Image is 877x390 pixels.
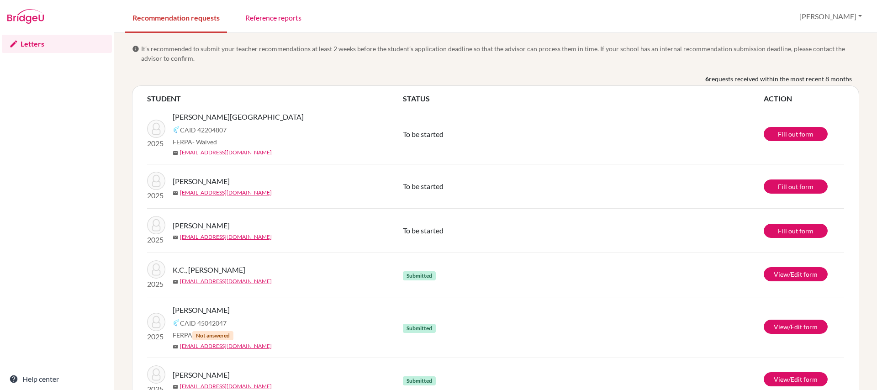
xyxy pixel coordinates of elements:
[180,233,272,241] a: [EMAIL_ADDRESS][DOMAIN_NAME]
[2,370,112,388] a: Help center
[238,1,309,33] a: Reference reports
[173,319,180,327] img: Common App logo
[795,8,866,25] button: [PERSON_NAME]
[403,182,444,190] span: To be started
[173,126,180,133] img: Common App logo
[709,74,852,84] span: requests received within the most recent 8 months
[173,150,178,156] span: mail
[173,190,178,196] span: mail
[173,137,217,147] span: FERPA
[173,369,230,380] span: [PERSON_NAME]
[147,216,165,234] img: Chaudhary, Nisha
[147,279,165,290] p: 2025
[403,376,436,385] span: Submitted
[180,189,272,197] a: [EMAIL_ADDRESS][DOMAIN_NAME]
[141,44,859,63] span: It’s recommended to submit your teacher recommendations at least 2 weeks before the student’s app...
[403,130,444,138] span: To be started
[180,277,272,285] a: [EMAIL_ADDRESS][DOMAIN_NAME]
[764,267,828,281] a: View/Edit form
[173,235,178,240] span: mail
[147,138,165,149] p: 2025
[173,384,178,390] span: mail
[147,234,165,245] p: 2025
[192,138,217,146] span: - Waived
[173,344,178,349] span: mail
[173,220,230,231] span: [PERSON_NAME]
[7,9,44,24] img: Bridge-U
[132,45,139,53] span: info
[705,74,709,84] b: 6
[764,372,828,386] a: View/Edit form
[403,226,444,235] span: To be started
[764,224,828,238] a: Fill out form
[147,313,165,331] img: Ghimire, Samiksha
[147,365,165,384] img: Bhandari, Nisha
[403,271,436,280] span: Submitted
[147,331,165,342] p: 2025
[125,1,227,33] a: Recommendation requests
[180,125,227,135] span: CAID 42204807
[147,93,403,104] th: STUDENT
[147,260,165,279] img: K.C., Nischal
[173,279,178,285] span: mail
[173,264,245,275] span: K.C., [PERSON_NAME]
[192,331,233,340] span: Not answered
[147,172,165,190] img: Chaudhary, Nisha
[147,190,165,201] p: 2025
[764,179,828,194] a: Fill out form
[173,176,230,187] span: [PERSON_NAME]
[180,318,227,328] span: CAID 45042047
[403,93,764,104] th: STATUS
[764,320,828,334] a: View/Edit form
[173,111,304,122] span: [PERSON_NAME][GEOGRAPHIC_DATA]
[764,127,828,141] a: Fill out form
[403,324,436,333] span: Submitted
[180,148,272,157] a: [EMAIL_ADDRESS][DOMAIN_NAME]
[180,342,272,350] a: [EMAIL_ADDRESS][DOMAIN_NAME]
[147,120,165,138] img: Adhikari, Suraj
[173,305,230,316] span: [PERSON_NAME]
[173,330,233,340] span: FERPA
[764,93,844,104] th: ACTION
[2,35,112,53] a: Letters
